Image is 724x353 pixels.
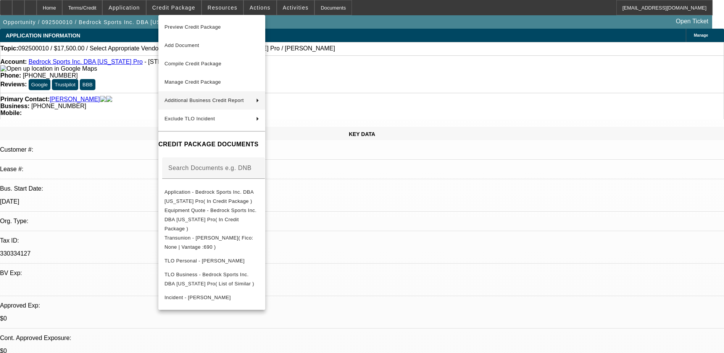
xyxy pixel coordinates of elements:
[158,206,265,233] button: Equipment Quote - Bedrock Sports Inc. DBA California Pro( In Credit Package )
[158,188,265,206] button: Application - Bedrock Sports Inc. DBA California Pro( In Credit Package )
[164,116,215,121] span: Exclude TLO Incident
[164,207,256,232] span: Equipment Quote - Bedrock Sports Inc. DBA [US_STATE] Pro( In Credit Package )
[164,42,199,48] span: Add Document
[164,24,221,30] span: Preview Credit Package
[158,288,265,307] button: Incident - Karsh, Kim
[164,272,254,287] span: TLO Business - Bedrock Sports Inc. DBA [US_STATE] Pro( List of Similar )
[158,270,265,288] button: TLO Business - Bedrock Sports Inc. DBA California Pro( List of Similar )
[164,79,221,85] span: Manage Credit Package
[158,233,265,252] button: Transunion - Karsh, Kim( Fico: None | Vantage :690 )
[164,235,253,250] span: Transunion - [PERSON_NAME]( Fico: None | Vantage :690 )
[158,140,265,149] h4: CREDIT PACKAGE DOCUMENTS
[158,252,265,270] button: TLO Personal - Karsh, Kim
[164,295,231,300] span: Incident - [PERSON_NAME]
[168,165,252,171] mat-label: Search Documents e.g. DNB
[164,61,221,66] span: Compile Credit Package
[164,97,244,103] span: Additional Business Credit Report
[164,189,253,204] span: Application - Bedrock Sports Inc. DBA [US_STATE] Pro( In Credit Package )
[164,258,245,264] span: TLO Personal - [PERSON_NAME]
